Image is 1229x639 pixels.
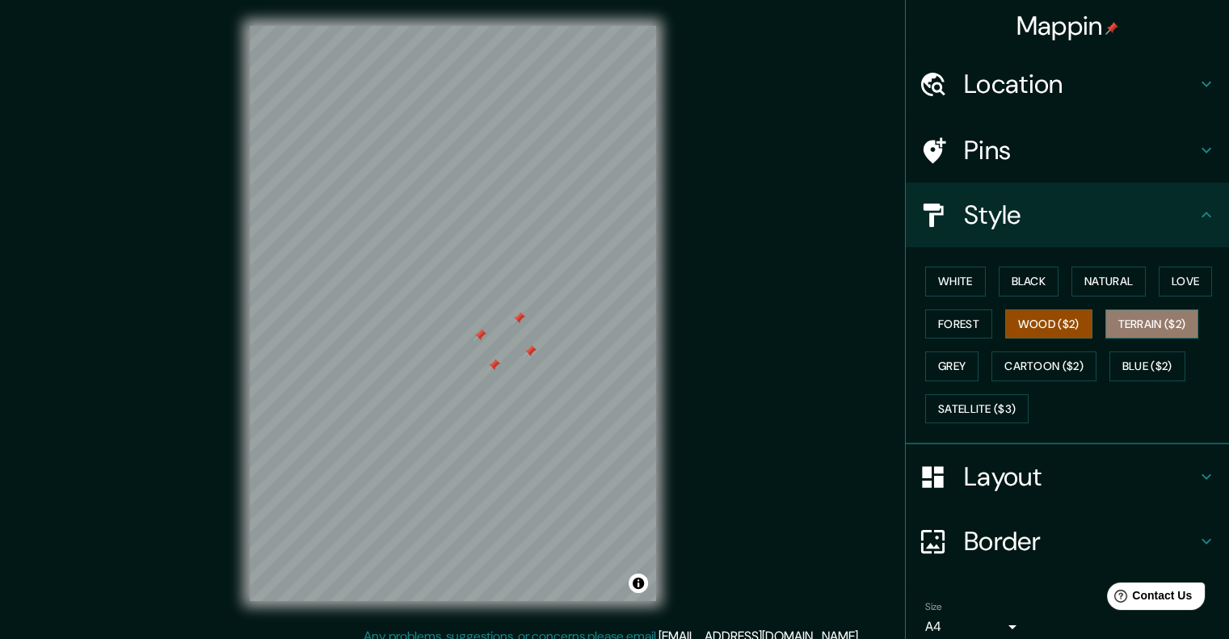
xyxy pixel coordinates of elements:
[906,509,1229,574] div: Border
[1105,22,1118,35] img: pin-icon.png
[925,351,979,381] button: Grey
[964,68,1197,100] h4: Location
[999,267,1059,296] button: Black
[1085,576,1211,621] iframe: Help widget launcher
[925,394,1029,424] button: Satellite ($3)
[1159,267,1212,296] button: Love
[906,183,1229,247] div: Style
[1071,267,1146,296] button: Natural
[1109,351,1185,381] button: Blue ($2)
[925,267,986,296] button: White
[964,460,1197,493] h4: Layout
[1016,10,1119,42] h4: Mappin
[629,574,648,593] button: Toggle attribution
[925,309,992,339] button: Forest
[906,118,1229,183] div: Pins
[925,600,942,614] label: Size
[991,351,1096,381] button: Cartoon ($2)
[1005,309,1092,339] button: Wood ($2)
[906,444,1229,509] div: Layout
[906,52,1229,116] div: Location
[964,525,1197,557] h4: Border
[1105,309,1199,339] button: Terrain ($2)
[964,134,1197,166] h4: Pins
[964,199,1197,231] h4: Style
[250,26,656,601] canvas: Map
